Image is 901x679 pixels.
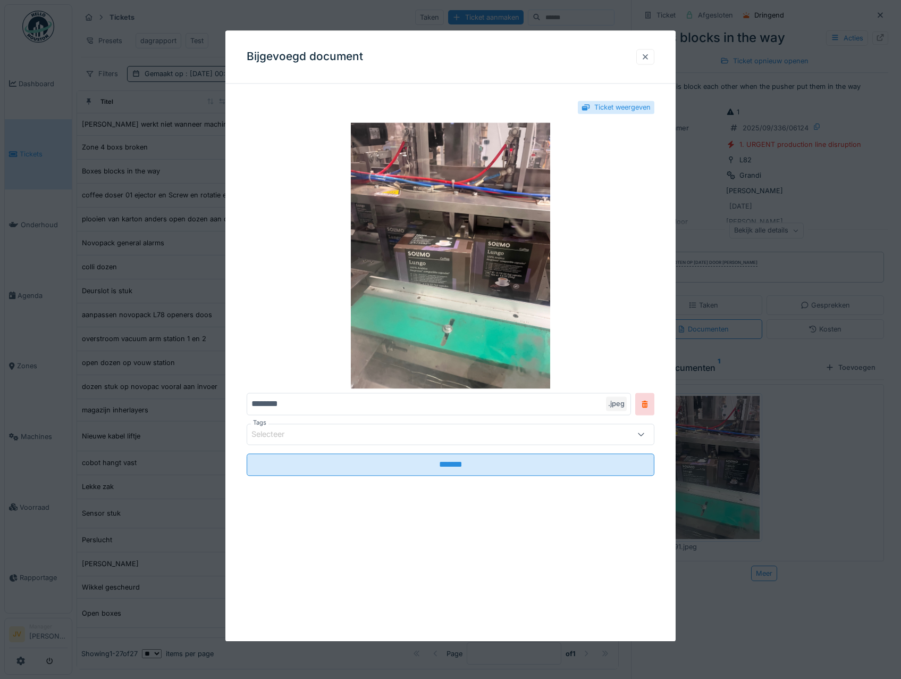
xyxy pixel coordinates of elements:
h3: Bijgevoegd document [247,50,363,63]
label: Tags [251,419,268,428]
img: bf858453-9e01-49dd-8bc6-bd91c6aa5fe9-IMG_2591.jpeg [247,123,655,389]
div: Ticket weergeven [594,102,651,112]
div: .jpeg [606,397,627,411]
div: Selecteer [251,429,299,441]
